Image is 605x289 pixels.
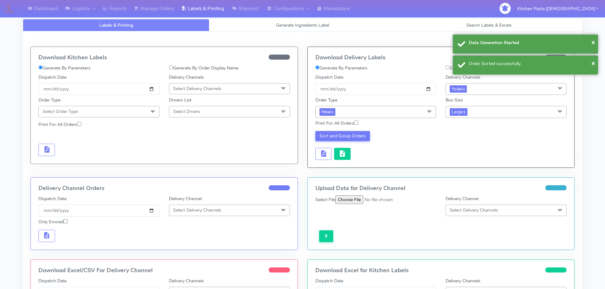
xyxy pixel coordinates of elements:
input: Generate By Order Display Name [446,65,450,69]
label: Order Type [315,97,337,103]
button: Close [591,58,595,68]
label: Delivery Channels [446,278,481,284]
label: Delivery Channel [169,195,202,202]
h4: Delivery Channel Orders [38,185,290,192]
a: x [463,108,466,115]
label: Dispatch Date [315,278,343,284]
span: Select Order Type [43,108,78,115]
span: × [591,59,595,67]
label: Delivery Channels [169,278,204,284]
button: Close [591,37,595,47]
label: Dispatch Date [38,278,66,284]
span: Yodel [450,85,467,93]
label: Box Size [446,97,463,103]
label: Dispatch Date [315,74,343,81]
label: Delivery Channels [446,74,481,81]
label: Print For All Orders [38,121,81,128]
span: × [591,38,595,46]
ul: Tabs [23,19,582,31]
a: x [462,85,465,92]
input: Generate By Order Display Name [169,65,173,69]
label: Generate By Order Display Name [169,65,238,71]
a: x [331,108,333,115]
h4: Download Excel for Kitchen Labels [315,267,567,274]
span: Large [450,108,467,115]
input: Print For All Orders [354,121,358,125]
label: Dispatch Date [38,74,66,81]
h4: Download Kitchen Labels [38,55,290,61]
span: Select Delivery Channels [450,207,498,213]
label: Print For All Orders [315,120,358,127]
div: Order Sorted successfully. [469,60,593,67]
input: Generate By Parameters [38,65,43,69]
h4: Download Excel/CSV For Delivery Channel [38,267,290,274]
span: Meal [319,108,335,115]
button: Sort and Group Orders [315,131,370,141]
label: Dispatch Date [38,195,66,202]
input: Only Errored [64,219,68,223]
input: Generate By Parameters [315,65,319,69]
input: Print For All Orders [77,122,81,126]
label: Drivers List [169,97,192,103]
span: Select Delivery Channels [173,86,221,92]
label: Order Type [38,97,60,103]
label: Generate By Order Display Name [446,65,515,71]
h4: Upload Data for Delivery Channel [315,185,567,192]
span: Select Drivers [173,108,200,115]
label: Delivery Channels [169,74,204,81]
button: Kitchen Pasta [DEMOGRAPHIC_DATA] [513,2,603,15]
div: Data Generation Started [469,39,593,46]
label: Select File [315,196,335,203]
span: Select Delivery Channels [173,207,221,213]
span: Generate Ingredients Label [276,22,329,28]
h4: Download Delivery Labels [315,55,567,61]
label: Delivery Channel [446,195,478,202]
label: Only Errored [38,219,68,225]
span: Labels & Printing [99,22,133,28]
label: Generate By Parameters [315,65,367,71]
label: Generate By Parameters [38,65,91,71]
span: Search Labels & Excels [466,22,512,28]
